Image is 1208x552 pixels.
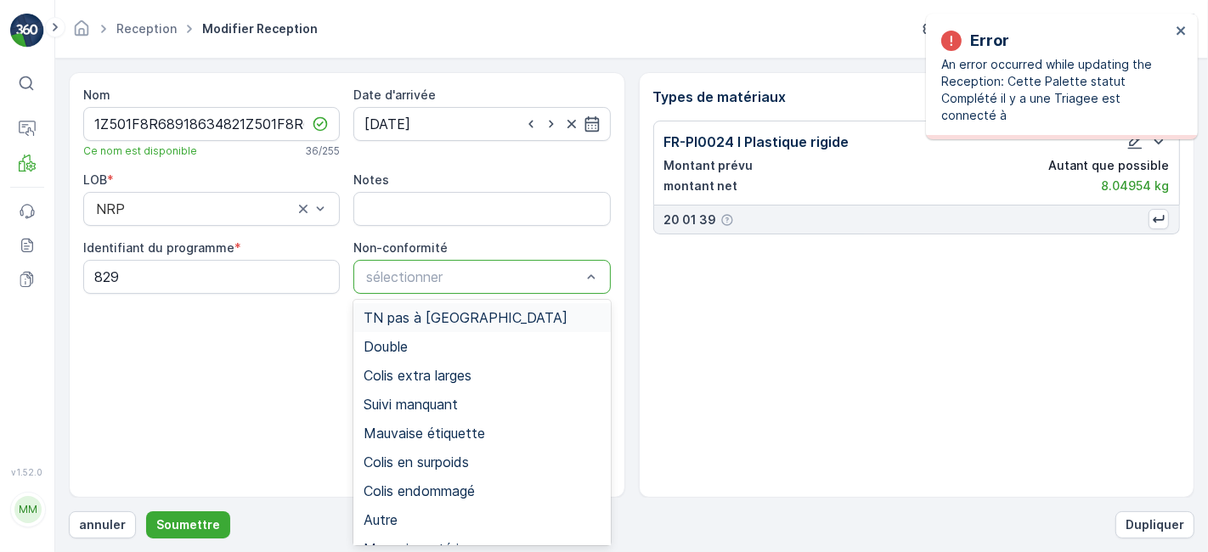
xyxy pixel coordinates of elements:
span: Ce nom est disponible [83,144,197,158]
p: An error occurred while updating the Reception: Cette Palette statut Complété il y a une Triagee ... [941,56,1171,124]
button: close [1176,24,1188,40]
label: LOB [83,172,107,187]
p: montant net [664,177,738,194]
div: Aide Icône d'info-bulle [720,213,734,227]
span: Colis endommagé [364,483,475,498]
span: Modifier Reception [199,20,321,37]
label: Notes [353,172,389,187]
span: Double [364,339,408,354]
button: MM [10,481,44,538]
input: dd/mm/yyyy [353,107,610,141]
button: Soumettre [146,511,230,538]
span: Autre [364,512,398,527]
p: Dupliquer [1126,516,1184,533]
span: Mauvaise étiquette [364,425,485,441]
span: Suivi manquant [364,397,458,412]
span: TN pas à [GEOGRAPHIC_DATA] [364,310,567,325]
label: Non-conformité [353,240,448,255]
span: v 1.52.0 [10,467,44,477]
p: Autant que possible [1048,157,1169,174]
a: Page d'accueil [72,25,91,40]
label: Nom [83,87,110,102]
button: Dupliquer [1115,511,1194,538]
span: Colis extra larges [364,368,471,383]
p: Types de matériaux [653,87,1181,107]
p: 8.04954 kg [1101,177,1169,194]
p: Error [970,29,1009,53]
p: Soumettre [156,516,220,533]
p: annuler [79,516,126,533]
div: MM [14,496,42,523]
label: Date d'arrivée [353,87,436,102]
p: sélectionner [366,267,580,287]
p: 20 01 39 [664,211,717,228]
img: logo [10,14,44,48]
p: FR-PI0024 I Plastique rigide [664,132,850,152]
label: Identifiant du programme [83,240,234,255]
p: Montant prévu [664,157,754,174]
button: annuler [69,511,136,538]
span: Colis en surpoids [364,454,469,470]
a: Reception [116,21,177,36]
p: 36 / 255 [305,144,340,158]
